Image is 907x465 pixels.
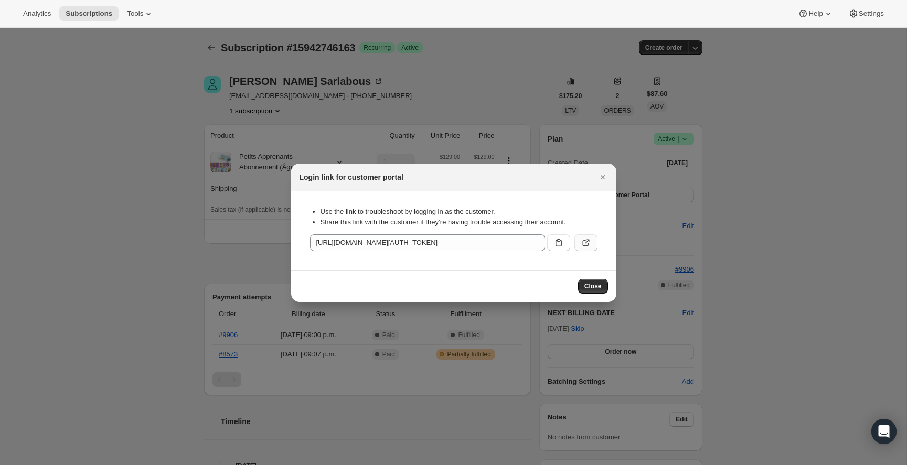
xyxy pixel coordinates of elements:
[127,9,143,18] span: Tools
[300,172,403,182] h2: Login link for customer portal
[23,9,51,18] span: Analytics
[859,9,884,18] span: Settings
[578,279,608,294] button: Close
[792,6,839,21] button: Help
[59,6,119,21] button: Subscriptions
[871,419,897,444] div: Open Intercom Messenger
[17,6,57,21] button: Analytics
[808,9,823,18] span: Help
[321,207,597,217] li: Use the link to troubleshoot by logging in as the customer.
[584,282,602,290] span: Close
[842,6,890,21] button: Settings
[121,6,160,21] button: Tools
[321,217,597,228] li: Share this link with the customer if they’re having trouble accessing their account.
[595,170,610,185] button: Close
[66,9,112,18] span: Subscriptions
